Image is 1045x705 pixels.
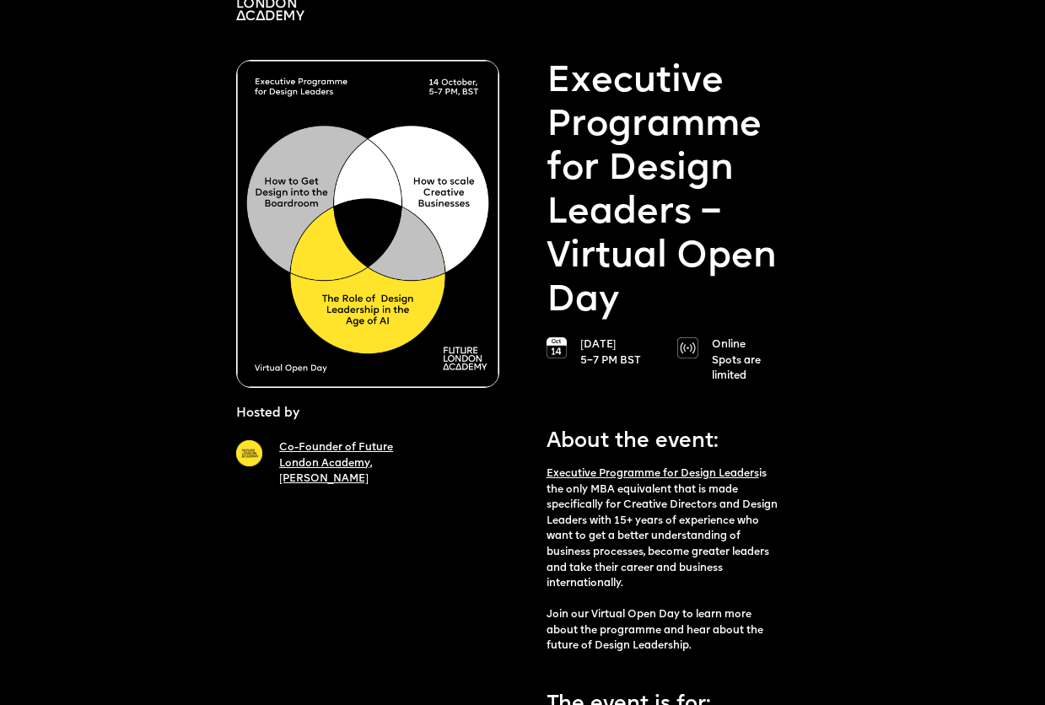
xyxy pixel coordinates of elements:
[236,405,299,423] p: Hosted by
[547,469,759,479] a: Executive Programme for Design Leaders
[712,337,792,385] p: Online Spots are limited
[547,417,783,457] p: About the event:
[547,60,810,323] p: Executive Programme for Design Leaders – Virtual Open Day
[547,466,783,654] p: is the only MBA equivalent that is made specifically for Creative Directors and Design Leaders wi...
[279,443,393,484] a: Co-Founder of Future London Academy, [PERSON_NAME]
[236,440,262,466] img: A yellow circle with Future London Academy logo
[580,337,660,369] p: [DATE] 5–7 PM BST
